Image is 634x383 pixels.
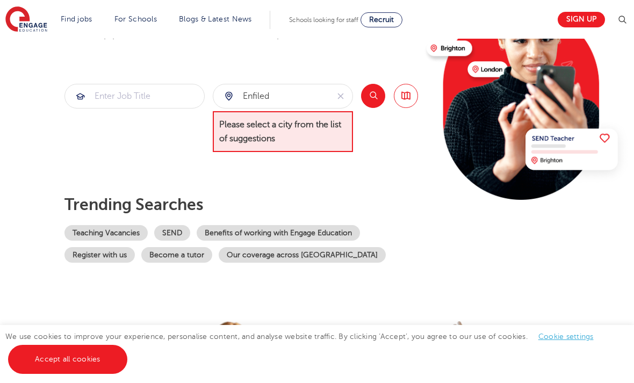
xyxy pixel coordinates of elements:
a: Find jobs [61,15,92,23]
a: Teaching Vacancies [64,225,148,241]
div: Submit [213,84,353,109]
img: Engage Education [5,6,47,33]
a: Recruit [361,12,402,27]
button: Clear [328,84,352,108]
a: Sign up [558,12,605,27]
a: Our coverage across [GEOGRAPHIC_DATA] [219,247,386,263]
a: Register with us [64,247,135,263]
a: Benefits of working with Engage Education [197,225,360,241]
a: Blogs & Latest News [179,15,252,23]
a: For Schools [114,15,157,23]
a: Cookie settings [538,333,594,341]
button: Search [361,84,385,108]
a: Become a tutor [141,247,212,263]
span: We use cookies to improve your experience, personalise content, and analyse website traffic. By c... [5,333,604,363]
input: Submit [65,84,204,108]
p: Trending searches [64,195,418,214]
a: SEND [154,225,190,241]
span: Please select a city from the list of suggestions [213,111,353,153]
div: Submit [64,84,205,109]
a: Accept all cookies [8,345,127,374]
input: Submit [213,84,328,108]
span: Schools looking for staff [289,16,358,24]
span: Recruit [369,16,394,24]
